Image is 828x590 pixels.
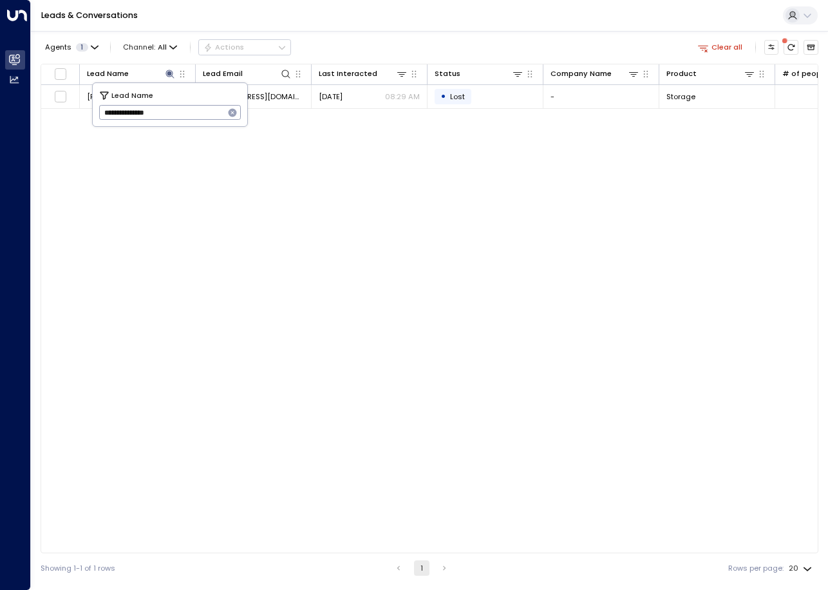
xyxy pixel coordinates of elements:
[319,91,343,102] span: Aug 12, 2025
[543,85,659,108] td: -
[728,563,784,574] label: Rows per page:
[198,39,291,55] div: Button group with a nested menu
[203,43,244,52] div: Actions
[789,560,814,576] div: 20
[784,40,798,55] span: There are new threads available. Refresh the grid to view the latest updates.
[804,40,818,55] button: Archived Leads
[41,40,102,54] button: Agents1
[693,40,747,54] button: Clear all
[87,68,176,80] div: Lead Name
[782,68,828,80] div: # of people
[158,43,167,52] span: All
[550,68,639,80] div: Company Name
[666,68,755,80] div: Product
[450,91,465,102] span: Lost
[76,43,88,52] span: 1
[666,91,695,102] span: Storage
[666,68,697,80] div: Product
[203,68,292,80] div: Lead Email
[435,68,523,80] div: Status
[390,560,453,576] nav: pagination navigation
[414,560,429,576] button: page 1
[440,88,446,105] div: •
[319,68,377,80] div: Last Interacted
[111,90,153,101] span: Lead Name
[41,563,115,574] div: Showing 1-1 of 1 rows
[119,40,182,54] span: Channel:
[435,68,460,80] div: Status
[119,40,182,54] button: Channel:All
[385,91,420,102] p: 08:29 AM
[550,68,612,80] div: Company Name
[45,44,71,51] span: Agents
[54,90,67,103] span: Toggle select row
[203,68,243,80] div: Lead Email
[203,91,304,102] span: neil82price@gmail.com
[87,91,146,102] span: Neil Price
[54,68,67,81] span: Toggle select all
[87,68,129,80] div: Lead Name
[41,10,138,21] a: Leads & Conversations
[198,39,291,55] button: Actions
[319,68,408,80] div: Last Interacted
[764,40,779,55] button: Customize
